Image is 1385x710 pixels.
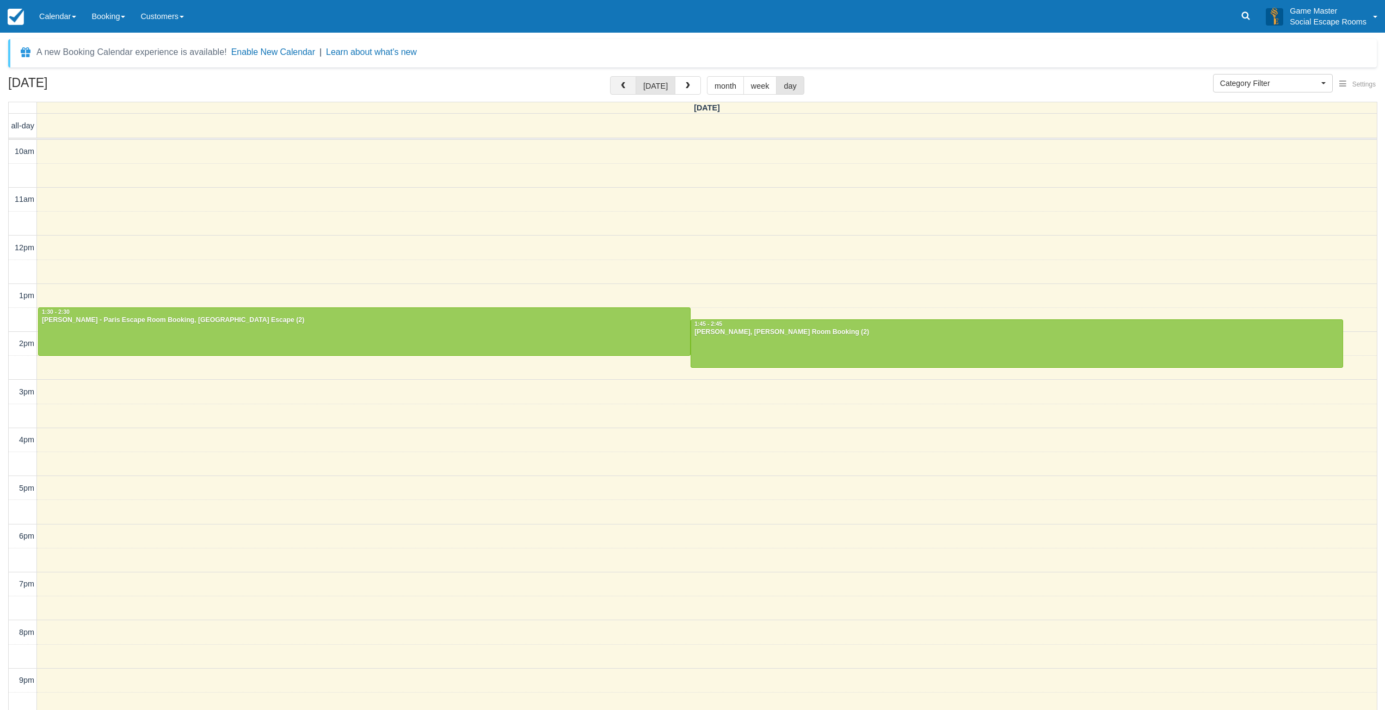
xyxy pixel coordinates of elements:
[1213,74,1333,92] button: Category Filter
[38,307,691,355] a: 1:30 - 2:30[PERSON_NAME] - Paris Escape Room Booking, [GEOGRAPHIC_DATA] Escape (2)
[41,316,687,325] div: [PERSON_NAME] - Paris Escape Room Booking, [GEOGRAPHIC_DATA] Escape (2)
[19,339,34,348] span: 2pm
[15,147,34,156] span: 10am
[231,47,315,58] button: Enable New Calendar
[636,76,675,95] button: [DATE]
[694,328,1340,337] div: [PERSON_NAME], [PERSON_NAME] Room Booking (2)
[19,435,34,444] span: 4pm
[776,76,804,95] button: day
[11,121,34,130] span: all-day
[15,243,34,252] span: 12pm
[1220,78,1319,89] span: Category Filter
[19,484,34,492] span: 5pm
[1266,8,1283,25] img: A3
[15,195,34,203] span: 11am
[1290,5,1366,16] p: Game Master
[19,387,34,396] span: 3pm
[19,291,34,300] span: 1pm
[707,76,744,95] button: month
[19,532,34,540] span: 6pm
[36,46,227,59] div: A new Booking Calendar experience is available!
[319,47,322,57] span: |
[743,76,777,95] button: week
[326,47,417,57] a: Learn about what's new
[694,321,722,327] span: 1:45 - 2:45
[19,579,34,588] span: 7pm
[8,9,24,25] img: checkfront-main-nav-mini-logo.png
[8,76,146,96] h2: [DATE]
[19,676,34,684] span: 9pm
[694,103,720,112] span: [DATE]
[42,309,70,315] span: 1:30 - 2:30
[1333,77,1382,92] button: Settings
[691,319,1343,367] a: 1:45 - 2:45[PERSON_NAME], [PERSON_NAME] Room Booking (2)
[19,628,34,637] span: 8pm
[1290,16,1366,27] p: Social Escape Rooms
[1352,81,1376,88] span: Settings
